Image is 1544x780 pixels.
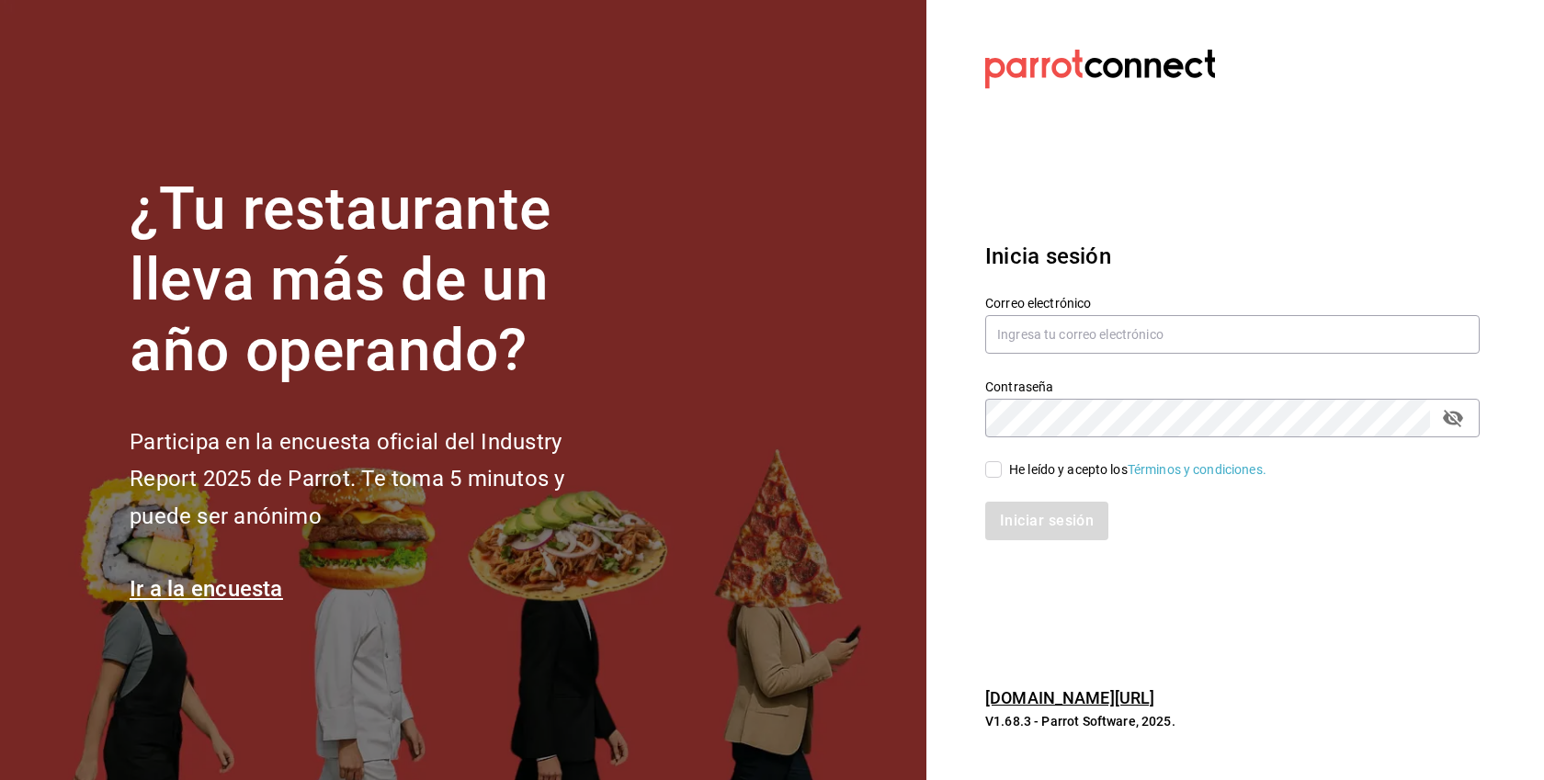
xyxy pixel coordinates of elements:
[985,380,1480,393] label: Contraseña
[1128,462,1266,477] a: Términos y condiciones.
[130,424,626,536] h2: Participa en la encuesta oficial del Industry Report 2025 de Parrot. Te toma 5 minutos y puede se...
[985,297,1480,310] label: Correo electrónico
[130,175,626,386] h1: ¿Tu restaurante lleva más de un año operando?
[1009,460,1266,480] div: He leído y acepto los
[1437,402,1469,434] button: passwordField
[985,712,1480,730] p: V1.68.3 - Parrot Software, 2025.
[985,240,1480,273] h3: Inicia sesión
[985,315,1480,354] input: Ingresa tu correo electrónico
[130,576,283,602] a: Ir a la encuesta
[985,688,1154,707] a: [DOMAIN_NAME][URL]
